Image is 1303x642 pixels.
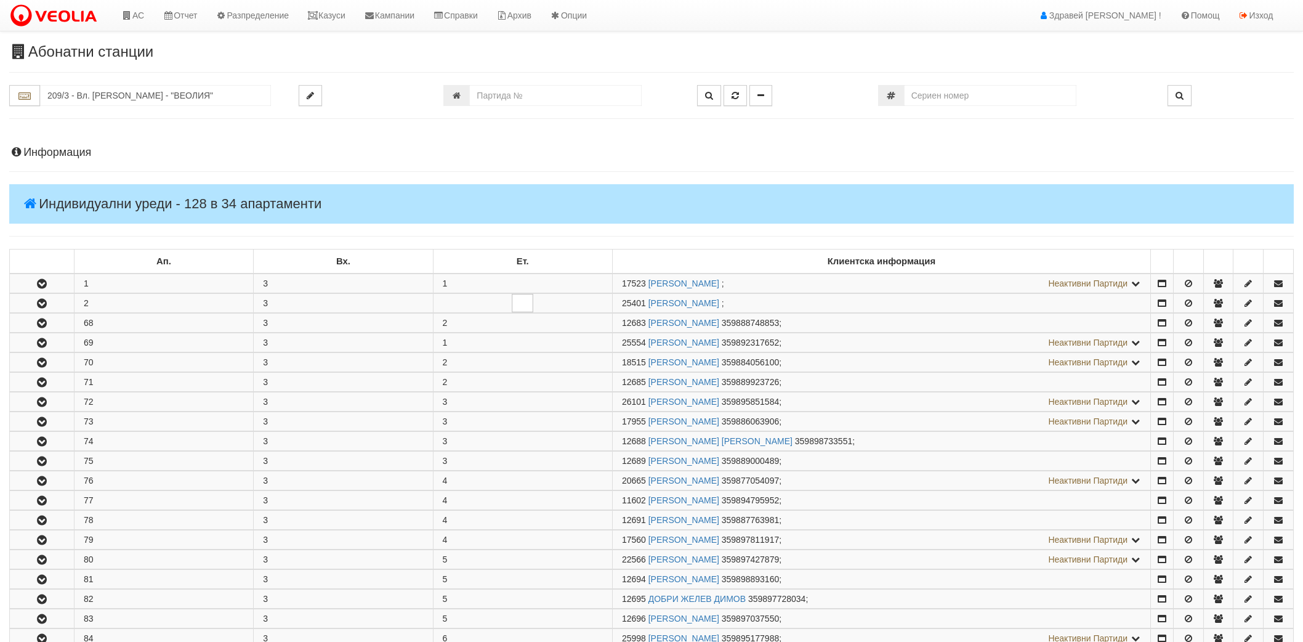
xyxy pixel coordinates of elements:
td: ; [612,590,1150,609]
td: ; [612,294,1150,313]
td: ; [612,491,1150,510]
span: 359898733551 [795,436,852,446]
a: [PERSON_NAME] [648,515,719,525]
span: 359892317652 [722,338,779,347]
span: Партида № [622,397,646,407]
span: 4 [443,476,448,486]
td: 3 [254,550,433,569]
a: [PERSON_NAME] [648,298,719,308]
a: [PERSON_NAME] [648,338,719,347]
span: Партида № [622,298,646,308]
a: ДОБРИ ЖЕЛЕВ ДИМОВ [648,594,746,604]
td: : No sort applied, sorting is disabled [1203,250,1233,274]
td: 72 [74,392,253,412]
span: Партида № [622,555,646,564]
span: 3 [443,456,448,466]
a: [PERSON_NAME] [PERSON_NAME] [648,436,793,446]
td: 3 [254,333,433,352]
td: 68 [74,314,253,333]
td: 71 [74,373,253,392]
span: Неактивни Партиди [1048,555,1128,564]
td: Ет.: No sort applied, sorting is disabled [433,250,612,274]
span: Партида № [622,535,646,545]
span: 2 [443,377,448,387]
span: 1 [443,338,448,347]
td: ; [612,412,1150,431]
a: [PERSON_NAME] [648,535,719,545]
td: 3 [254,373,433,392]
span: Неактивни Партиди [1048,357,1128,367]
span: 359897811917 [722,535,779,545]
td: ; [612,353,1150,372]
td: Вх.: No sort applied, sorting is disabled [254,250,433,274]
span: 3 [443,436,448,446]
a: [PERSON_NAME] [648,377,719,387]
td: ; [612,530,1150,550]
td: 3 [254,471,433,490]
span: 4 [443,515,448,525]
span: Партида № [622,476,646,486]
a: [PERSON_NAME] [648,495,719,505]
span: Неактивни Партиди [1048,397,1128,407]
span: 5 [443,594,448,604]
input: Сериен номер [904,85,1076,106]
td: 2 [74,294,253,313]
span: 5 [443,574,448,584]
td: ; [612,609,1150,628]
img: VeoliaLogo.png [9,3,103,29]
span: Неактивни Партиди [1048,278,1128,288]
td: ; [612,333,1150,352]
td: ; [612,550,1150,569]
span: 4 [443,495,448,505]
td: 1 [74,274,253,293]
td: Ап.: No sort applied, sorting is disabled [74,250,253,274]
a: [PERSON_NAME] [648,456,719,466]
span: Неактивни Партиди [1048,476,1128,486]
td: 3 [254,609,433,628]
span: Партида № [622,594,646,604]
span: 359889000489 [722,456,779,466]
td: ; [612,511,1150,530]
td: ; [612,570,1150,589]
span: Неактивни Партиди [1048,416,1128,426]
td: : No sort applied, sorting is disabled [10,250,75,274]
h4: Информация [9,147,1294,159]
span: 359897728034 [748,594,805,604]
td: : No sort applied, sorting is disabled [1233,250,1264,274]
span: 3 [443,416,448,426]
td: : No sort applied, sorting is disabled [1173,250,1203,274]
b: Ет. [517,256,529,266]
td: 3 [254,530,433,550]
span: 359895851584 [722,397,779,407]
td: 79 [74,530,253,550]
td: : No sort applied, sorting is disabled [1150,250,1173,274]
span: 3 [443,397,448,407]
span: Партида № [622,338,646,347]
td: ; [612,314,1150,333]
a: [PERSON_NAME] [648,357,719,367]
span: 5 [443,555,448,564]
td: ; [612,274,1150,293]
span: Партида № [622,377,646,387]
td: 69 [74,333,253,352]
td: ; [612,452,1150,471]
td: 83 [74,609,253,628]
b: Клиентска информация [828,256,935,266]
span: Неактивни Партиди [1048,535,1128,545]
a: [PERSON_NAME] [648,278,719,288]
td: 3 [254,491,433,510]
input: Партида № [469,85,642,106]
span: 359897427879 [722,555,779,564]
span: 4 [443,535,448,545]
td: 3 [254,432,433,451]
a: [PERSON_NAME] [648,476,719,486]
td: 82 [74,590,253,609]
td: ; [612,373,1150,392]
td: 75 [74,452,253,471]
span: Партида № [622,495,646,505]
span: 359897037550 [722,614,779,624]
td: Клиентска информация: No sort applied, sorting is disabled [612,250,1150,274]
span: 359887763981 [722,515,779,525]
span: Партида № [622,416,646,426]
b: Ап. [156,256,171,266]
